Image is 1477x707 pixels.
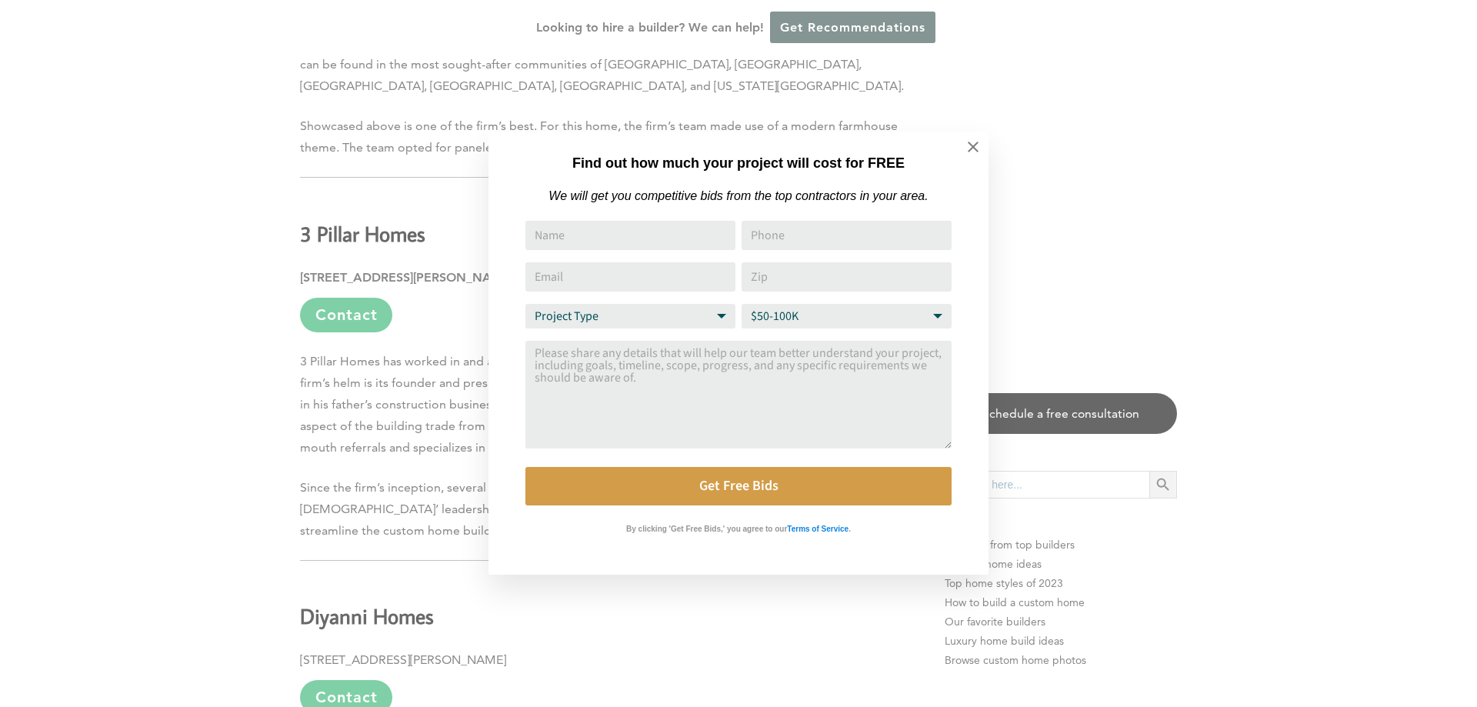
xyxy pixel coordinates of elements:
strong: By clicking 'Get Free Bids,' you agree to our [626,525,787,533]
input: Phone [742,221,952,250]
input: Zip [742,262,952,292]
strong: Find out how much your project will cost for FREE [572,155,905,171]
strong: Terms of Service [787,525,849,533]
select: Project Type [525,304,735,328]
strong: . [849,525,851,533]
input: Name [525,221,735,250]
a: Terms of Service [787,521,849,534]
em: We will get you competitive bids from the top contractors in your area. [548,189,928,202]
input: Email Address [525,262,735,292]
button: Close [946,120,1000,174]
select: Budget Range [742,304,952,328]
textarea: Comment or Message [525,341,952,449]
button: Get Free Bids [525,467,952,505]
